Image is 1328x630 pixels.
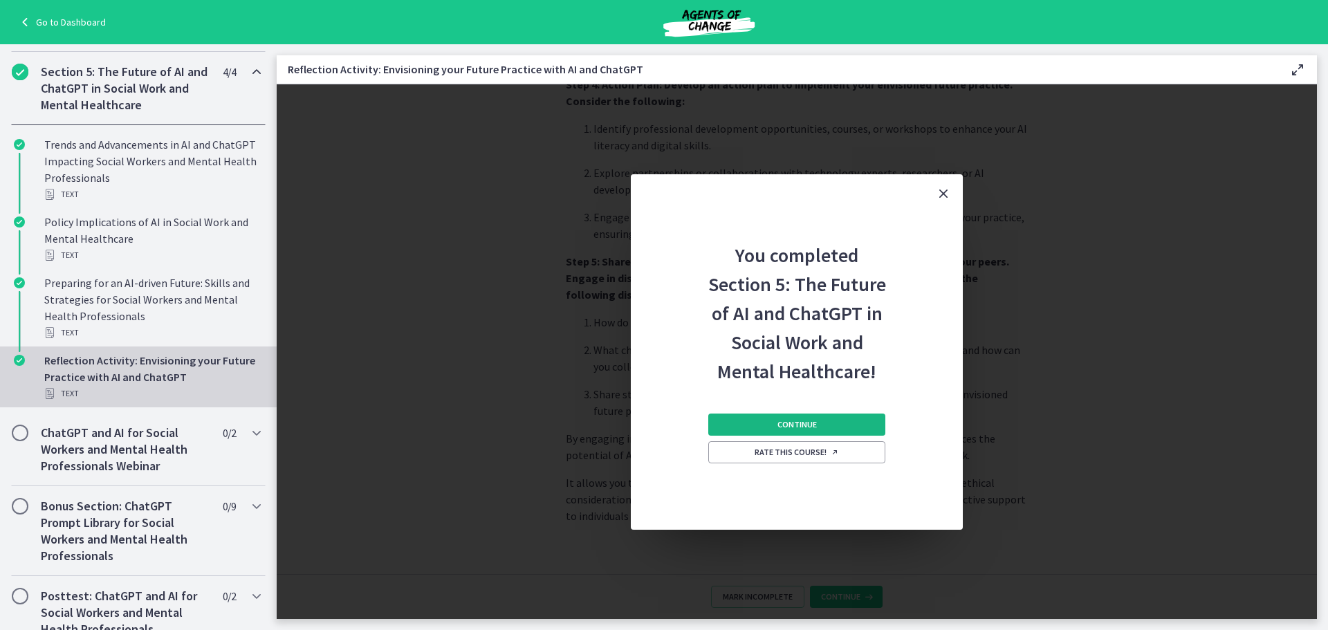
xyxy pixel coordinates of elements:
[777,419,817,430] span: Continue
[626,6,792,39] img: Agents of Change
[223,588,236,604] span: 0 / 2
[924,174,963,213] button: Close
[755,447,839,458] span: Rate this course!
[14,216,25,228] i: Completed
[17,14,106,30] a: Go to Dashboard
[44,275,260,341] div: Preparing for an AI-driven Future: Skills and Strategies for Social Workers and Mental Health Pro...
[12,64,28,80] i: Completed
[44,324,260,341] div: Text
[41,425,210,474] h2: ChatGPT and AI for Social Workers and Mental Health Professionals Webinar
[14,139,25,150] i: Completed
[14,277,25,288] i: Completed
[708,414,885,436] button: Continue
[44,352,260,402] div: Reflection Activity: Envisioning your Future Practice with AI and ChatGPT
[44,186,260,203] div: Text
[705,213,888,386] h2: You completed Section 5: The Future of AI and ChatGPT in Social Work and Mental Healthcare!
[14,355,25,366] i: Completed
[41,498,210,564] h2: Bonus Section: ChatGPT Prompt Library for Social Workers and Mental Health Professionals
[41,64,210,113] h2: Section 5: The Future of AI and ChatGPT in Social Work and Mental Healthcare
[44,136,260,203] div: Trends and Advancements in AI and ChatGPT Impacting Social Workers and Mental Health Professionals
[288,61,1267,77] h3: Reflection Activity: Envisioning your Future Practice with AI and ChatGPT
[44,385,260,402] div: Text
[223,64,236,80] span: 4 / 4
[44,247,260,263] div: Text
[223,425,236,441] span: 0 / 2
[831,448,839,456] i: Opens in a new window
[708,441,885,463] a: Rate this course! Opens in a new window
[44,214,260,263] div: Policy Implications of AI in Social Work and Mental Healthcare
[223,498,236,515] span: 0 / 9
